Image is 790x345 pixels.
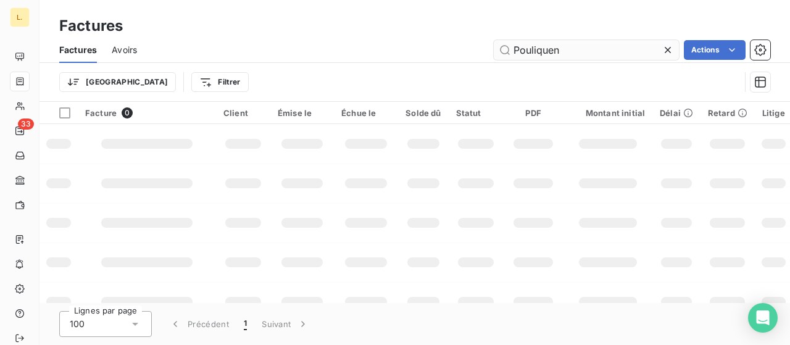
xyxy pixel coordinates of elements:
button: Précédent [162,311,236,337]
span: Avoirs [112,44,137,56]
span: 100 [70,318,85,330]
div: Délai [660,108,693,118]
button: Suivant [254,311,317,337]
div: Émise le [278,108,326,118]
span: 0 [122,107,133,118]
div: Litige [762,108,785,118]
div: Statut [456,108,496,118]
div: PDF [510,108,555,118]
div: Open Intercom Messenger [748,303,778,333]
div: Client [223,108,263,118]
button: Actions [684,40,746,60]
button: Filtrer [191,72,248,92]
div: L. [10,7,30,27]
div: Montant initial [571,108,645,118]
span: Facture [85,108,117,118]
h3: Factures [59,15,123,37]
div: Retard [708,108,747,118]
input: Rechercher [494,40,679,60]
button: 1 [236,311,254,337]
span: 1 [244,318,247,330]
div: Échue le [341,108,391,118]
div: Solde dû [405,108,441,118]
span: 33 [18,118,34,130]
button: [GEOGRAPHIC_DATA] [59,72,176,92]
a: 33 [10,121,29,141]
span: Factures [59,44,97,56]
